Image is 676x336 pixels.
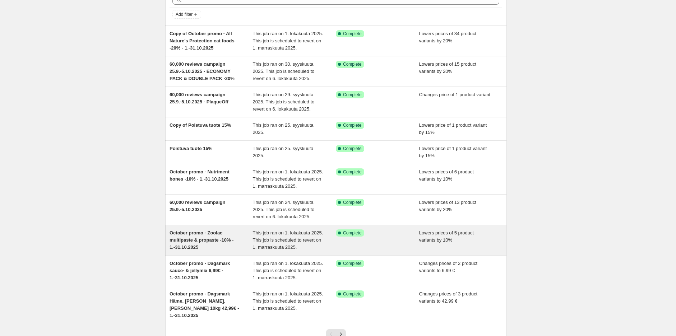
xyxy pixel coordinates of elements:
span: This job ran on 30. syyskuuta 2025. This job is scheduled to revert on 6. lokakuuta 2025. [253,61,315,81]
span: This job ran on 29. syyskuuta 2025. This job is scheduled to revert on 6. lokakuuta 2025. [253,92,315,112]
span: Complete [343,291,361,297]
span: Add filter [176,11,193,17]
span: Lowers price of 1 product variant by 15% [419,146,487,158]
span: Complete [343,261,361,266]
span: Changes prices of 2 product variants to 6.99 € [419,261,478,273]
button: Add filter [172,10,201,19]
span: Lowers prices of 13 product variants by 20% [419,200,477,212]
span: This job ran on 25. syyskuuta 2025. [253,146,314,158]
span: October promo - Zoolac multipaste & propaste -10% - 1.-31.10.2025 [170,230,233,250]
span: October promo - Nutriment bones -10% - 1.-31.10.2025 [170,169,230,182]
span: This job ran on 25. syyskuuta 2025. [253,122,314,135]
span: This job ran on 1. lokakuuta 2025. This job is scheduled to revert on 1. marraskuuta 2025. [253,169,323,189]
span: 60,000 reviews campaign 25.9.-5.10.2025 - PlaqueOff [170,92,228,104]
span: Lowers prices of 34 product variants by 20% [419,31,477,43]
span: 60,000 reviews campaign 25.9.-5.10.2025 [170,200,225,212]
span: Complete [343,31,361,37]
span: Complete [343,200,361,205]
span: Complete [343,169,361,175]
span: Copy of Poistuva tuote 15% [170,122,231,128]
span: October promo - Dagsmark sauce- & jellymix 6,99€ - 1.-31.10.2025 [170,261,230,280]
span: Complete [343,61,361,67]
span: Changes price of 1 product variant [419,92,491,97]
span: Lowers prices of 15 product variants by 20% [419,61,477,74]
span: Complete [343,92,361,98]
span: October promo - Dagsmark Häme, [PERSON_NAME], [PERSON_NAME] 10kg 42,99€ - 1.-31.10.2025 [170,291,239,318]
span: 60,000 reviews campaign 25.9.-5.10.2025 - ECONOMY PACK & DOUBLE PACK -20% [170,61,235,81]
span: This job ran on 1. lokakuuta 2025. This job is scheduled to revert on 1. marraskuuta 2025. [253,291,323,311]
span: Lowers prices of 6 product variants by 10% [419,169,474,182]
span: Copy of October promo - All Nature's Protection cat foods -20% - 1.-31.10.2025 [170,31,235,51]
span: Complete [343,146,361,151]
span: Lowers price of 1 product variant by 15% [419,122,487,135]
span: Complete [343,122,361,128]
span: Poistuva tuote 15% [170,146,212,151]
span: This job ran on 1. lokakuuta 2025. This job is scheduled to revert on 1. marraskuuta 2025. [253,261,323,280]
span: This job ran on 1. lokakuuta 2025. This job is scheduled to revert on 1. marraskuuta 2025. [253,230,323,250]
span: Complete [343,230,361,236]
span: Changes prices of 3 product variants to 42.99 € [419,291,478,304]
span: This job ran on 1. lokakuuta 2025. This job is scheduled to revert on 1. marraskuuta 2025. [253,31,323,51]
span: This job ran on 24. syyskuuta 2025. This job is scheduled to revert on 6. lokakuuta 2025. [253,200,315,219]
span: Lowers prices of 5 product variants by 10% [419,230,474,243]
